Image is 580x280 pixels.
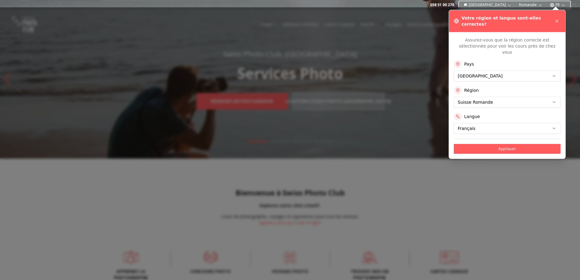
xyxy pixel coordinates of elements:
[461,1,514,9] button: [GEOGRAPHIC_DATA]
[430,2,454,7] a: 058 51 00 270
[464,113,480,120] label: Langue
[464,61,474,67] label: Pays
[517,1,545,9] button: Romandie
[461,15,553,27] h3: Votre région et langue sont-elles correctes?
[547,1,568,9] button: FR
[454,144,560,154] button: Appliquer
[454,37,560,55] p: Assurez-vous que la région correcte est sélectionnée pour voir les cours près de chez vous
[464,87,479,93] label: Région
